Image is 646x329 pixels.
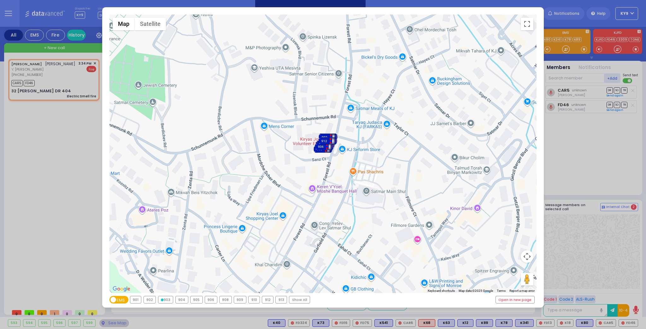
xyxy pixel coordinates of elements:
div: 901 [130,296,141,303]
div: 902 [144,296,156,303]
div: 904 [176,296,188,303]
a: Open this area in Google Maps (opens a new window) [111,285,132,293]
button: Show satellite imagery [135,18,166,30]
img: Google [111,285,132,293]
div: 903 [158,296,173,303]
gmp-advanced-marker: 902 [323,132,333,142]
gmp-advanced-marker: 912 [323,136,332,146]
div: Show All [289,296,310,303]
div: 910 [249,296,260,303]
div: 912 [262,296,273,303]
button: Toggle fullscreen view [521,18,533,30]
div: 909 [234,296,246,303]
a: Open in new page [496,296,534,303]
gmp-advanced-marker: 903 [318,144,328,154]
button: Map camera controls [521,250,533,263]
a: Report a map error [509,289,535,292]
div: 903 [314,144,332,154]
gmp-advanced-marker: 906 [320,142,329,151]
div: 913 [276,296,287,303]
a: Terms (opens in new tab) [497,289,506,292]
div: 906 [315,142,334,151]
button: Keyboard shortcuts [428,289,455,293]
div: 906 [205,296,217,303]
button: Show street map [113,18,135,30]
button: Drag Pegman onto the map to open Street View [521,273,533,286]
div: 908 [220,296,232,303]
div: 902 [319,132,338,142]
div: 912 [318,136,337,146]
span: Map data ©2025 Google [459,289,493,292]
div: 905 [191,296,203,303]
